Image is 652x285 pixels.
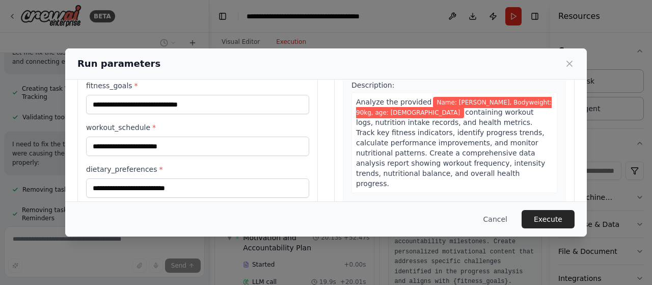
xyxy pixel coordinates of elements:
[351,81,394,89] span: Description:
[86,81,309,91] label: fitness_goals
[356,97,552,118] span: Variable: user_data
[77,57,160,71] h2: Run parameters
[351,200,413,209] span: Expected output:
[86,164,309,174] label: dietary_preferences
[86,122,309,133] label: workout_schedule
[356,98,432,106] span: Analyze the provided
[475,210,515,228] button: Cancel
[522,210,575,228] button: Execute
